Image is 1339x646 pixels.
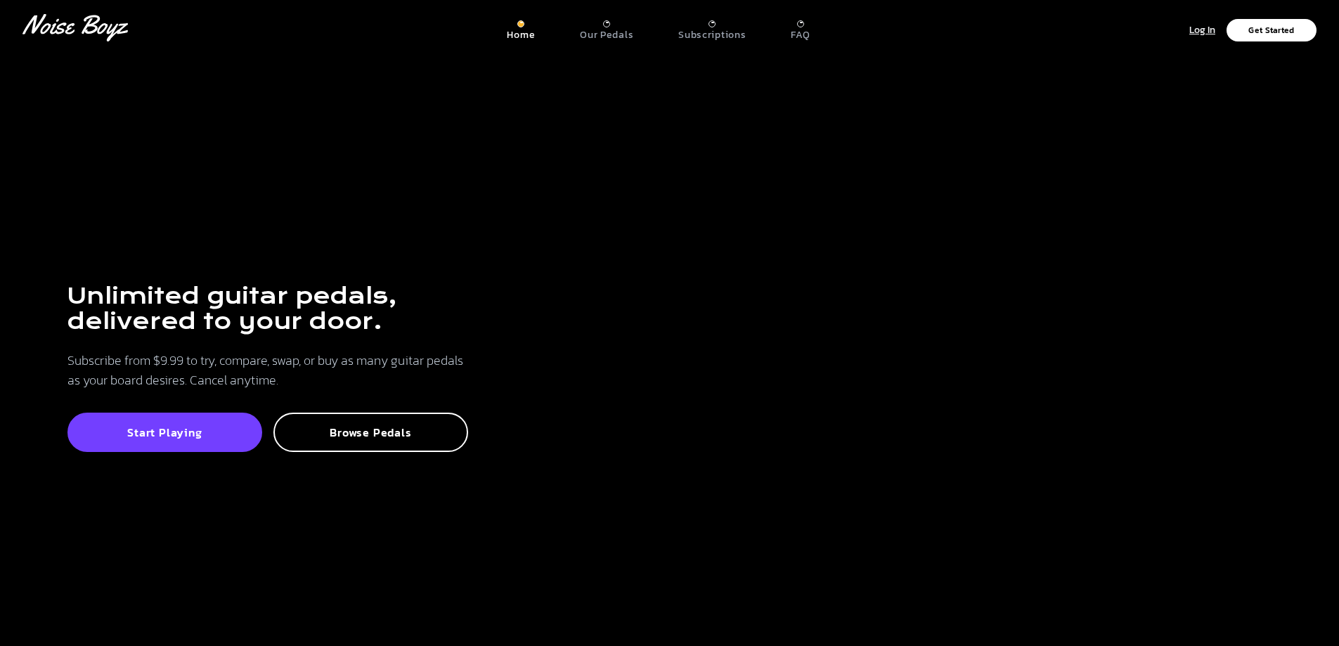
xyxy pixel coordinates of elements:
[1189,22,1215,39] p: Log In
[67,351,468,390] p: Subscribe from $9.99 to try, compare, swap, or buy as many guitar pedals as your board desires. C...
[289,425,453,439] p: Browse Pedals
[580,29,633,41] p: Our Pedals
[678,15,746,41] a: Subscriptions
[83,425,247,439] p: Start Playing
[791,15,810,41] a: FAQ
[507,29,535,41] p: Home
[1227,19,1317,41] button: Get Started
[791,29,810,41] p: FAQ
[580,15,633,41] a: Our Pedals
[678,29,746,41] p: Subscriptions
[67,283,468,334] h1: Unlimited guitar pedals, delivered to your door.
[507,15,535,41] a: Home
[1248,26,1294,34] p: Get Started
